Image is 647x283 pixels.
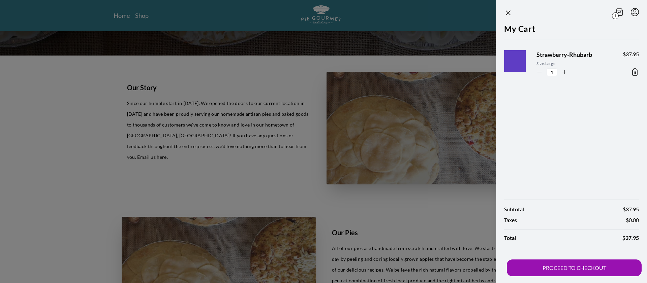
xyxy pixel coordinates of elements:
[504,205,524,213] span: Subtotal
[501,44,542,85] img: Product Image
[622,234,639,242] span: $ 37.95
[631,8,639,16] button: Menu
[623,205,639,213] span: $ 37.95
[504,234,516,242] span: Total
[507,259,642,276] button: PROCEED TO CHECKOUT
[504,216,517,224] span: Taxes
[536,50,612,59] span: Strawberry-Rhubarb
[504,23,639,39] h2: My Cart
[504,9,512,17] button: Close panel
[623,50,639,58] span: $ 37.95
[612,12,619,19] span: 1
[536,61,612,67] span: Size: Large
[626,216,639,224] span: $ 0.00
